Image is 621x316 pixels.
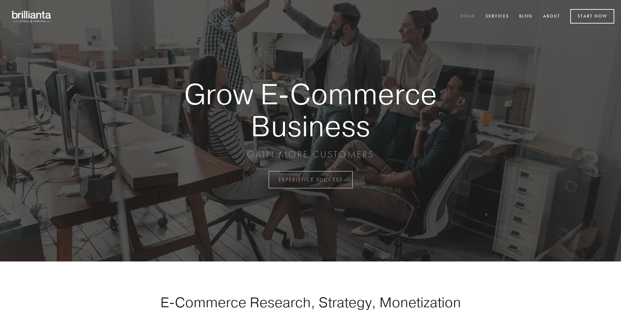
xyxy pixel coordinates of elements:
a: Home [456,11,480,22]
strong: Grow E-Commerce Business [161,78,460,142]
a: Start Now [570,9,614,24]
h1: E-Commerce Research, Strategy, Monetization [139,294,482,311]
a: About [539,11,565,22]
img: brillianta - research, strategy, marketing [7,7,57,26]
p: GAIN MORE CUSTOMERS [161,148,460,161]
a: EXPERIENCE SUCCESS [268,171,353,188]
a: Services [481,11,513,22]
a: Blog [515,11,537,22]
